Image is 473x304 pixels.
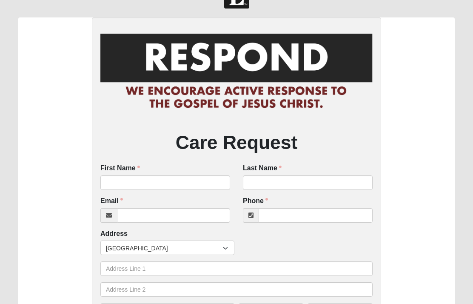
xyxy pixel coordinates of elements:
label: Address [100,229,128,239]
input: Address Line 1 [100,261,373,276]
h2: Care Request [100,131,373,154]
span: [GEOGRAPHIC_DATA] [106,241,223,255]
label: Phone [243,196,268,206]
label: Last Name [243,163,282,173]
label: First Name [100,163,140,173]
input: Address Line 2 [100,282,373,297]
label: Email [100,196,123,206]
img: RespondCardHeader.png [100,26,373,117]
